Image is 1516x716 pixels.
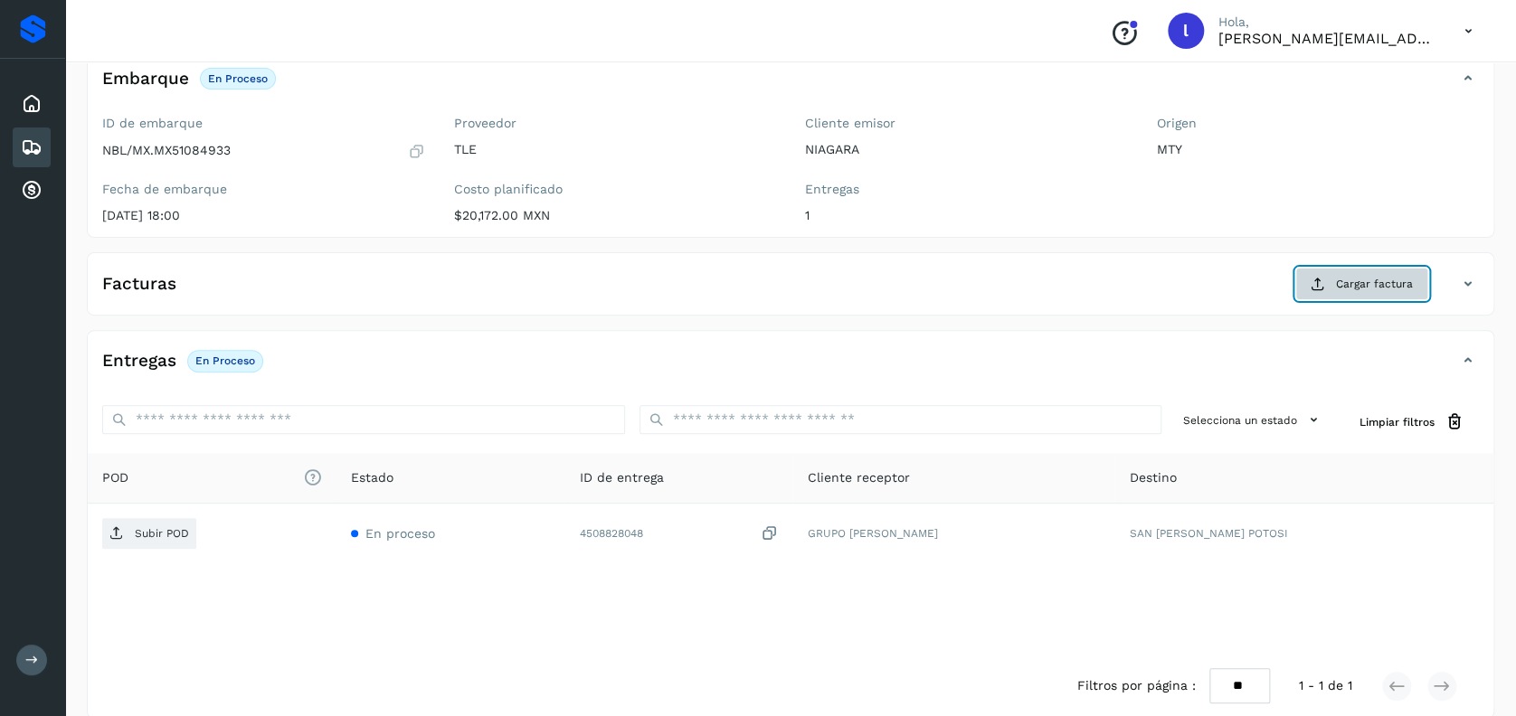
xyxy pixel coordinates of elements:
div: Inicio [13,84,51,124]
span: 1 - 1 de 1 [1299,676,1352,695]
p: En proceso [195,354,255,367]
label: Entregas [805,182,1128,197]
button: Cargar factura [1295,268,1428,300]
span: Cliente receptor [808,468,910,487]
span: Cargar factura [1336,276,1413,292]
label: Costo planificado [454,182,777,197]
p: [DATE] 18:00 [102,208,425,223]
button: Limpiar filtros [1345,405,1479,438]
span: ID de entrega [579,468,663,487]
td: GRUPO [PERSON_NAME] [793,504,1115,563]
label: Fecha de embarque [102,182,425,197]
p: lorena.rojo@serviciosatc.com.mx [1218,30,1435,47]
p: $20,172.00 MXN [454,208,777,223]
label: ID de embarque [102,116,425,131]
div: 4508828048 [579,524,779,543]
div: Embarques [13,127,51,167]
button: Selecciona un estado [1176,405,1331,435]
div: EmbarqueEn proceso [88,63,1493,108]
span: En proceso [365,526,435,541]
span: Destino [1130,468,1177,487]
p: TLE [454,142,777,157]
h4: Facturas [102,274,176,295]
p: Hola, [1218,14,1435,30]
p: NIAGARA [805,142,1128,157]
span: Estado [351,468,393,487]
span: Limpiar filtros [1360,414,1435,430]
button: Subir POD [102,518,196,549]
p: 1 [805,208,1128,223]
span: POD [102,468,322,487]
label: Origen [1157,116,1480,131]
p: Subir POD [135,527,189,540]
label: Cliente emisor [805,116,1128,131]
span: Filtros por página : [1076,676,1195,695]
div: FacturasCargar factura [88,268,1493,315]
div: EntregasEn proceso [88,345,1493,391]
p: NBL/MX.MX51084933 [102,143,231,158]
h4: Embarque [102,69,189,89]
td: SAN [PERSON_NAME] POTOSI [1115,504,1493,563]
p: En proceso [208,72,268,85]
label: Proveedor [454,116,777,131]
h4: Entregas [102,351,176,372]
div: Cuentas por cobrar [13,171,51,211]
p: MTY [1157,142,1480,157]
